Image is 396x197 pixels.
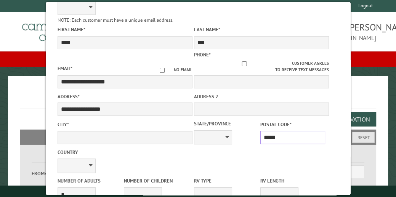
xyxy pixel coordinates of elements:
[58,93,192,100] label: Address
[198,21,377,42] span: [PERSON_NAME]-[GEOGRAPHIC_DATA][PERSON_NAME] [EMAIL_ADDRESS][DOMAIN_NAME]
[352,132,375,143] button: Reset
[124,177,189,184] label: Number of Children
[151,67,192,73] label: No email
[194,93,329,100] label: Address 2
[32,154,113,162] label: Dates
[20,130,376,144] h2: Filters
[194,177,259,184] label: RV Type
[194,26,329,33] label: Last Name
[194,51,211,58] label: Phone
[151,68,174,73] input: No email
[260,121,325,128] label: Postal Code
[58,177,122,184] label: Number of Adults
[32,170,52,177] label: From:
[58,17,173,23] small: NOTE: Each customer must have a unique email address.
[20,15,115,45] img: Campground Commander
[58,26,192,33] label: First Name
[58,65,72,72] label: Email
[260,177,325,184] label: RV Length
[58,149,192,156] label: Country
[58,121,192,128] label: City
[20,88,376,109] h1: Reservations
[196,61,292,66] input: Customer agrees to receive text messages
[194,60,329,73] label: Customer agrees to receive text messages
[194,120,259,127] label: State/Province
